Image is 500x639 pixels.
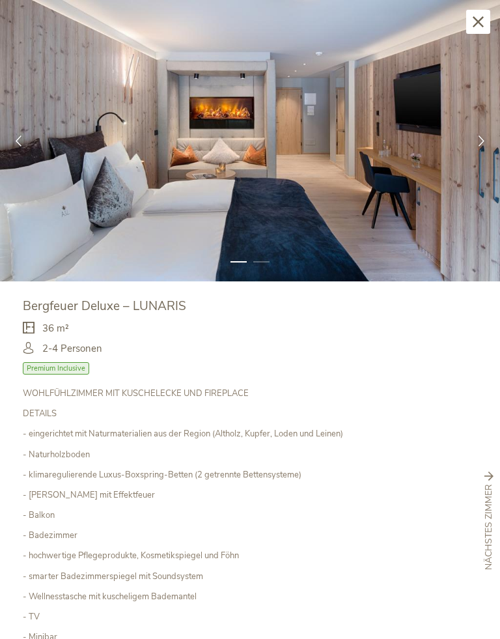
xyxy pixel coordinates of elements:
[23,469,477,481] p: - klimaregulierende Luxus-Boxspring-Betten (2 getrennte Bettensysteme)
[482,484,495,570] span: nächstes Zimmer
[23,428,477,440] p: - eingerichtet mit Naturmaterialien aus der Region (Altholz, Kupfer, Loden und Leinen)
[23,449,477,461] p: - Naturholzboden
[23,611,477,623] p: - TV
[23,388,477,399] p: WOHLFÜHLZIMMER MIT KUSCHELECKE UND FIREPLACE
[23,489,477,501] p: - [PERSON_NAME] mit Effektfeuer
[23,509,477,521] p: - Balkon
[23,591,477,603] p: - Wellnesstasche mit kuscheligem Bademantel
[42,322,69,335] span: 36 m²
[23,571,477,582] p: - smarter Badezimmerspiegel mit Soundsystem
[42,342,102,356] span: 2-4 Personen
[23,550,477,561] p: - hochwertige Pflegeprodukte, Kosmetikspiegel und Föhn
[23,362,89,375] span: Premium Inclusive
[23,408,477,419] p: DETAILS
[23,298,186,315] span: Bergfeuer Deluxe – LUNARIS
[23,530,477,541] p: - Badezimmer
